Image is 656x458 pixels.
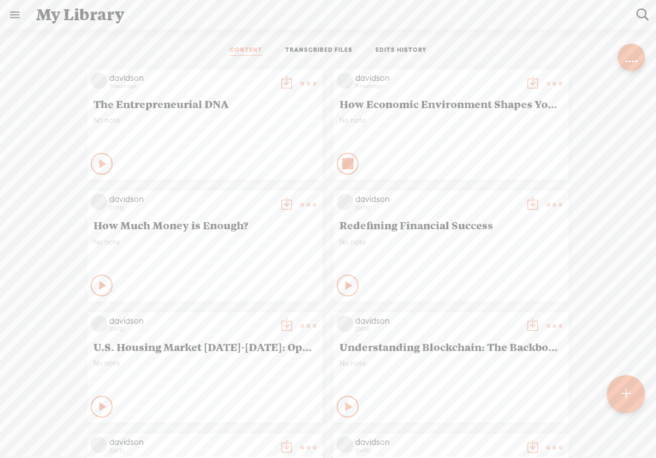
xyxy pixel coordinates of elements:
[339,218,563,231] span: Redefining Financial Success
[109,437,273,448] div: davidson
[337,437,353,453] img: videoLoading.png
[339,97,563,110] span: How Economic Environment Shapes Your Path to Wealth
[355,73,519,84] div: davidson
[91,194,107,210] img: videoLoading.png
[93,218,317,231] span: How Much Money is Enough?
[91,437,107,453] img: videoLoading.png
[339,359,563,368] span: No note
[93,359,317,368] span: No note
[355,316,519,326] div: davidson
[376,46,427,56] a: EDITS HISTORY
[339,237,563,247] span: No note
[355,448,519,454] div: [DATE]
[28,1,629,29] div: My Library
[109,73,273,84] div: davidson
[355,194,519,205] div: davidson
[337,73,353,89] img: videoLoading.png
[355,83,519,90] div: 11 hours ago
[93,237,317,247] span: No note
[230,46,262,56] a: CONTENT
[91,73,107,89] img: videoLoading.png
[355,437,519,448] div: davidson
[109,316,273,326] div: davidson
[109,326,273,332] div: [DATE]
[93,97,317,110] span: The Entrepreneurial DNA
[109,83,273,90] div: 11 hours ago
[339,340,563,353] span: Understanding Blockchain: The Backbone of Cryptocurrency
[93,340,317,353] span: U.S. Housing Market [DATE]-[DATE]: Opportunities and Challenges
[355,205,519,211] div: [DATE]
[339,116,563,125] span: No note
[285,46,353,56] a: TRANSCRIBED FILES
[337,194,353,210] img: videoLoading.png
[337,316,353,332] img: videoLoading.png
[93,116,317,125] span: No note
[355,326,519,332] div: [DATE]
[91,316,107,332] img: videoLoading.png
[109,448,273,454] div: [DATE]
[109,205,273,211] div: [DATE]
[109,194,273,205] div: davidson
